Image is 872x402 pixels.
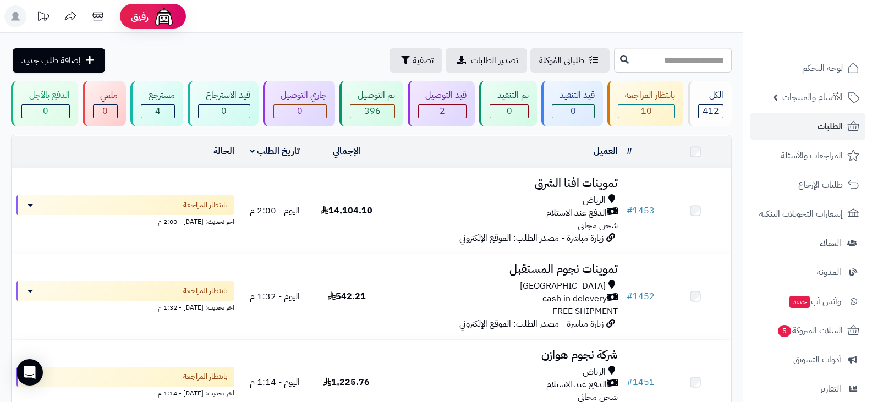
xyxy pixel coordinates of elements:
a: العميل [594,145,618,158]
a: العملاء [750,230,865,256]
h3: شركة نجوم هوازن [387,349,618,361]
span: [GEOGRAPHIC_DATA] [520,280,606,293]
button: تصفية [390,48,442,73]
a: #1453 [627,204,655,217]
span: الرياض [583,366,606,378]
span: أدوات التسويق [793,352,841,367]
span: 0 [571,104,576,118]
span: لوحة التحكم [802,60,843,76]
div: تم التنفيذ [490,89,529,102]
div: قيد الاسترجاع [198,89,250,102]
span: 10 [641,104,652,118]
span: FREE SHIPMENT [552,305,618,318]
span: الطلبات [818,119,843,134]
div: قيد التنفيذ [552,89,595,102]
span: # [627,204,633,217]
img: ai-face.png [153,5,175,27]
a: الحالة [213,145,234,158]
span: جديد [789,296,810,308]
div: اخر تحديث: [DATE] - 1:14 م [16,387,234,398]
div: 0 [94,105,118,118]
span: 2 [440,104,445,118]
span: بانتظار المراجعة [183,371,228,382]
span: زيارة مباشرة - مصدر الطلب: الموقع الإلكتروني [459,232,604,245]
div: الدفع بالآجل [21,89,70,102]
h3: تموينات نجوم المستقبل [387,263,618,276]
span: بانتظار المراجعة [183,285,228,296]
div: 396 [350,105,394,118]
a: طلباتي المُوكلة [530,48,610,73]
div: 0 [22,105,69,118]
a: تم التوصيل 396 [337,81,405,126]
div: جاري التوصيل [273,89,327,102]
div: بانتظار المراجعة [618,89,676,102]
a: الطلبات [750,113,865,140]
a: إضافة طلب جديد [13,48,105,73]
a: #1451 [627,376,655,389]
span: 5 [778,325,791,337]
span: 0 [297,104,303,118]
a: تحديثات المنصة [29,5,57,30]
a: المراجعات والأسئلة [750,142,865,169]
a: طلبات الإرجاع [750,172,865,198]
div: تم التوصيل [350,89,395,102]
span: 1,225.76 [323,376,370,389]
div: اخر تحديث: [DATE] - 2:00 م [16,215,234,227]
a: قيد الاسترجاع 0 [185,81,261,126]
span: الرياض [583,194,606,207]
span: تصدير الطلبات [471,54,518,67]
a: تم التنفيذ 0 [477,81,539,126]
span: المدونة [817,265,841,280]
span: طلبات الإرجاع [798,177,843,192]
a: قيد التنفيذ 0 [539,81,605,126]
div: 0 [552,105,594,118]
span: رفيق [131,10,149,23]
a: تصدير الطلبات [446,48,527,73]
div: 0 [490,105,528,118]
div: 10 [618,105,675,118]
a: وآتس آبجديد [750,288,865,315]
span: بانتظار المراجعة [183,200,228,211]
div: اخر تحديث: [DATE] - 1:32 م [16,301,234,312]
a: المدونة [750,259,865,285]
div: 4 [141,105,174,118]
span: # [627,376,633,389]
span: cash in delevery [542,293,607,305]
span: # [627,290,633,303]
span: تصفية [413,54,434,67]
span: اليوم - 1:14 م [250,376,300,389]
a: ملغي 0 [80,81,129,126]
a: أدوات التسويق [750,346,865,373]
span: اليوم - 1:32 م [250,290,300,303]
span: زيارة مباشرة - مصدر الطلب: الموقع الإلكتروني [459,317,604,331]
a: إشعارات التحويلات البنكية [750,201,865,227]
span: المراجعات والأسئلة [781,148,843,163]
a: لوحة التحكم [750,55,865,81]
a: الكل412 [685,81,734,126]
a: تاريخ الطلب [250,145,300,158]
a: جاري التوصيل 0 [261,81,338,126]
span: 0 [43,104,48,118]
a: # [627,145,632,158]
a: #1452 [627,290,655,303]
a: السلات المتروكة5 [750,317,865,344]
span: 412 [703,104,719,118]
h3: تموينات افنا الشرق [387,177,618,190]
span: 0 [221,104,227,118]
span: الدفع عند الاستلام [546,378,607,391]
span: 4 [155,104,161,118]
div: 0 [274,105,327,118]
span: اليوم - 2:00 م [250,204,300,217]
a: بانتظار المراجعة 10 [605,81,686,126]
span: 542.21 [328,290,366,303]
span: 396 [364,104,381,118]
span: إضافة طلب جديد [21,54,81,67]
div: قيد التوصيل [418,89,467,102]
div: مسترجع [141,89,175,102]
span: الدفع عند الاستلام [546,207,607,219]
img: logo-2.png [797,30,862,53]
span: التقارير [820,381,841,397]
span: وآتس آب [788,294,841,309]
div: 0 [199,105,250,118]
span: العملاء [820,235,841,251]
